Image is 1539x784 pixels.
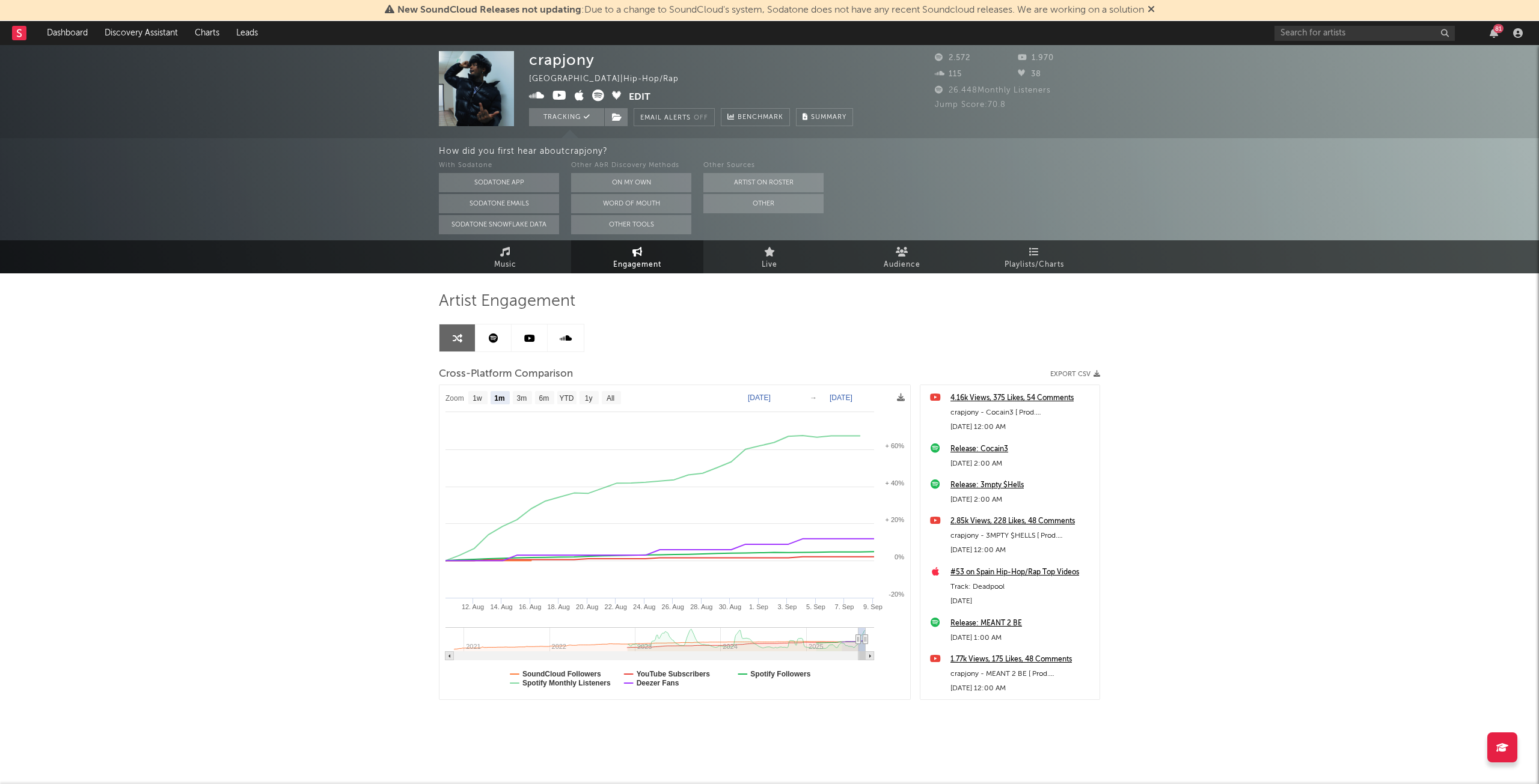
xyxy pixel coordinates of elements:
[950,565,1094,580] a: #53 on Spain Hip-Hop/Rap Top Videos
[811,114,846,121] span: Summary
[935,70,962,78] span: 115
[571,240,703,273] a: Engagement
[629,90,650,105] button: Edit
[571,194,691,213] button: Word Of Mouth
[950,529,1094,543] div: crapjony - 3MPTY $HELLS [ Prod. [GEOGRAPHIC_DATA] ]
[806,603,825,610] text: 5. Sep
[637,679,679,687] text: Deezer Fans
[863,603,883,610] text: 9. Sep
[950,478,1094,493] div: Release: 3mpty $Hells
[607,394,614,403] text: All
[950,681,1094,696] div: [DATE] 12:00 AM
[738,111,783,125] span: Benchmark
[547,603,569,610] text: 18. Aug
[637,670,711,678] text: YouTube Subscribers
[439,173,559,192] button: Sodatone App
[473,394,482,403] text: 1w
[634,108,715,126] button: Email AlertsOff
[494,394,504,403] text: 1m
[886,442,905,449] text: + 60%
[228,21,266,45] a: Leads
[186,21,228,45] a: Charts
[950,493,1094,507] div: [DATE] 2:00 AM
[836,240,968,273] a: Audience
[703,194,824,213] button: Other
[539,394,549,403] text: 6m
[439,194,559,213] button: Sodatone Emails
[571,159,691,173] div: Other A&R Discovery Methods
[613,258,661,272] span: Engagement
[576,603,598,610] text: 20. Aug
[559,394,574,403] text: YTD
[950,616,1094,631] a: Release: MEANT 2 BE
[522,679,611,687] text: Spotify Monthly Listeners
[810,394,817,402] text: →
[439,367,573,381] span: Cross-Platform Comparison
[439,294,575,309] span: Artist Engagement
[778,603,797,610] text: 3. Sep
[1148,5,1155,15] span: Dismiss
[950,420,1094,434] div: [DATE] 12:00 AM
[585,394,593,403] text: 1y
[935,101,1006,109] span: Jump Score: 70.8
[1493,24,1504,33] div: 81
[462,603,484,610] text: 12. Aug
[968,240,1100,273] a: Playlists/Charts
[694,115,708,121] em: Off
[935,54,970,62] span: 2.572
[950,457,1094,471] div: [DATE] 2:00 AM
[397,5,1144,15] span: : Due to a change to SoundCloud's system, Sodatone does not have any recent Soundcloud releases. ...
[529,51,595,68] div: crapjony
[690,603,712,610] text: 28. Aug
[439,159,559,173] div: With Sodatone
[397,5,581,15] span: New SoundCloud Releases not updating
[1018,70,1041,78] span: 38
[522,670,601,678] text: SoundCloud Followers
[703,173,824,192] button: Artist on Roster
[750,670,810,678] text: Spotify Followers
[571,215,691,234] button: Other Tools
[529,72,693,87] div: [GEOGRAPHIC_DATA] | Hip-Hop/Rap
[830,394,852,402] text: [DATE]
[950,442,1094,457] a: Release: Cocain3
[439,215,559,234] button: Sodatone Snowflake Data
[950,667,1094,681] div: crapjony - MEANT 2 BE [ Prod. [GEOGRAPHIC_DATA] ]
[950,580,1094,594] div: Track: Deadpool
[1050,371,1100,378] button: Export CSV
[445,394,464,403] text: Zoom
[494,258,516,272] span: Music
[517,394,527,403] text: 3m
[950,543,1094,558] div: [DATE] 12:00 AM
[719,603,741,610] text: 30. Aug
[889,591,904,598] text: -20%
[1005,258,1064,272] span: Playlists/Charts
[519,603,541,610] text: 16. Aug
[886,479,905,487] text: + 40%
[884,258,920,272] span: Audience
[605,603,627,610] text: 22. Aug
[439,144,1539,159] div: How did you first hear about crapjony ?
[950,391,1094,406] a: 4.16k Views, 375 Likes, 54 Comments
[571,173,691,192] button: On My Own
[633,603,655,610] text: 24. Aug
[703,159,824,173] div: Other Sources
[748,394,771,402] text: [DATE]
[950,652,1094,667] a: 1.77k Views, 175 Likes, 48 Comments
[762,258,777,272] span: Live
[950,594,1094,609] div: [DATE]
[895,553,904,561] text: 0%
[950,514,1094,529] a: 2.85k Views, 228 Likes, 48 Comments
[950,631,1094,645] div: [DATE] 1:00 AM
[38,21,96,45] a: Dashboard
[529,108,604,126] button: Tracking
[703,240,836,273] a: Live
[835,603,854,610] text: 7. Sep
[950,406,1094,420] div: crapjony - Cocain3 [ Prod. [GEOGRAPHIC_DATA] ]
[886,516,905,523] text: + 20%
